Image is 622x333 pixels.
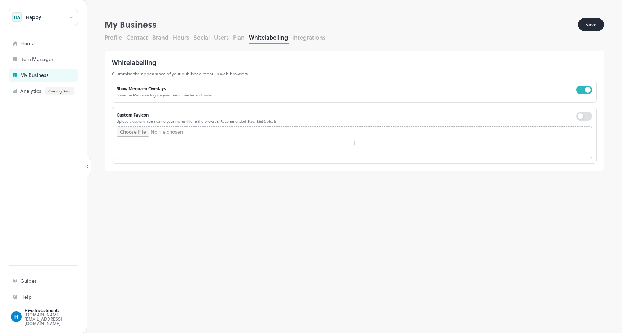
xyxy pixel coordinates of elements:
[112,71,597,76] p: Customise the appearance of your published menu in web browsers.
[20,57,92,62] div: Item Manager
[26,15,41,20] div: Happy
[292,33,325,42] button: Integrations
[25,312,92,325] div: [DOMAIN_NAME][EMAIL_ADDRESS][DOMAIN_NAME]
[105,18,578,31] div: My Business
[105,33,122,42] button: Profile
[20,278,92,284] div: Guides
[152,33,168,42] button: Brand
[25,308,92,312] div: Hive Investments
[45,87,74,95] div: Coming Soon
[20,73,92,78] div: My Business
[233,33,245,42] button: Plan
[12,12,22,22] div: HA
[126,33,148,42] button: Contact
[117,119,278,124] p: Upload a custom icon next to your menu title in the browser. Recommended Size: 32x32 pixels.
[117,112,278,118] div: Custom Favicon
[20,41,92,46] div: Home
[11,311,22,322] img: ACg8ocLmo65ov1jpqWbz7SPT2e-d9NB992B3RkI0GUFuuXqH0rLO7g=s96-c
[193,33,210,42] button: Social
[214,33,229,42] button: Users
[20,294,92,299] div: Help
[117,85,214,92] div: Show Menuzen Overlays
[249,33,288,42] button: Whitelabelling
[112,58,597,67] div: Whitelabelling
[173,33,189,42] button: Hours
[20,87,92,95] div: Analytics
[117,92,214,98] p: Show the Menuzen logo in your menu header and footer.
[578,18,604,31] button: Save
